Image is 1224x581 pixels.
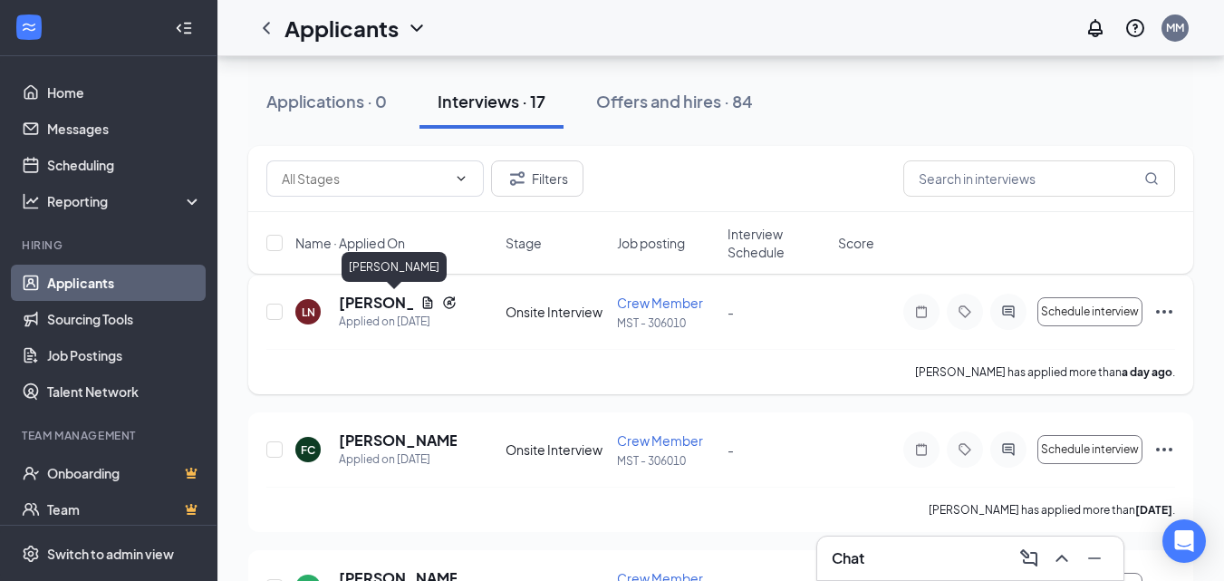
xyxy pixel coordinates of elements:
span: Score [838,234,874,252]
svg: Tag [954,305,976,319]
a: Talent Network [47,373,202,410]
h5: [PERSON_NAME] [339,293,413,313]
span: Crew Member [617,432,703,449]
div: FC [301,442,315,458]
svg: ActiveChat [998,442,1019,457]
div: Interviews · 17 [438,90,545,112]
a: Scheduling [47,147,202,183]
span: Schedule interview [1041,443,1139,456]
b: a day ago [1122,365,1172,379]
svg: Ellipses [1153,439,1175,460]
p: MST - 306010 [617,453,717,469]
p: MST - 306010 [617,315,717,331]
button: Schedule interview [1037,297,1142,326]
div: Offers and hires · 84 [596,90,753,112]
svg: Reapply [442,295,457,310]
div: Applied on [DATE] [339,450,457,469]
svg: Note [911,305,932,319]
h5: [PERSON_NAME] [339,431,457,450]
svg: Note [911,442,932,457]
svg: Collapse [175,19,193,37]
div: Applied on [DATE] [339,313,457,331]
svg: QuestionInfo [1124,17,1146,39]
p: [PERSON_NAME] has applied more than . [929,502,1175,518]
svg: Filter [506,168,528,189]
svg: Document [420,295,435,310]
div: Hiring [22,237,198,253]
button: ChevronUp [1047,544,1076,573]
svg: Settings [22,545,40,563]
svg: Tag [954,442,976,457]
button: Schedule interview [1037,435,1142,464]
span: - [728,441,734,458]
span: Job posting [617,234,685,252]
span: Interview Schedule [728,225,827,261]
div: Reporting [47,192,203,210]
span: Stage [506,234,542,252]
svg: ChevronLeft [255,17,277,39]
div: MM [1166,20,1184,35]
svg: Notifications [1084,17,1106,39]
a: Messages [47,111,202,147]
span: Name · Applied On [295,234,405,252]
a: Job Postings [47,337,202,373]
svg: Analysis [22,192,40,210]
span: - [728,304,734,320]
a: Sourcing Tools [47,301,202,337]
b: [DATE] [1135,503,1172,517]
svg: ChevronUp [1051,547,1073,569]
a: OnboardingCrown [47,455,202,491]
div: Onsite Interview [506,303,605,321]
svg: ComposeMessage [1018,547,1040,569]
span: Schedule interview [1041,305,1139,318]
button: Minimize [1080,544,1109,573]
svg: ActiveChat [998,305,1019,319]
div: [PERSON_NAME] [342,252,447,282]
span: Crew Member [617,295,703,311]
div: LN [302,305,315,320]
a: TeamCrown [47,491,202,528]
input: All Stages [282,169,447,189]
div: Applications · 0 [266,90,387,112]
svg: Ellipses [1153,301,1175,323]
div: Open Intercom Messenger [1162,519,1206,563]
div: Team Management [22,428,198,443]
h3: Chat [832,548,864,568]
svg: ChevronDown [406,17,428,39]
svg: ChevronDown [454,171,468,186]
h1: Applicants [284,13,399,44]
button: ComposeMessage [1015,544,1044,573]
svg: Minimize [1084,547,1105,569]
div: Onsite Interview [506,441,605,459]
div: Switch to admin view [47,545,174,563]
button: Filter Filters [491,160,583,197]
svg: WorkstreamLogo [20,18,38,36]
a: Applicants [47,265,202,301]
p: [PERSON_NAME] has applied more than . [915,364,1175,380]
a: Home [47,74,202,111]
svg: MagnifyingGlass [1144,171,1159,186]
input: Search in interviews [903,160,1175,197]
